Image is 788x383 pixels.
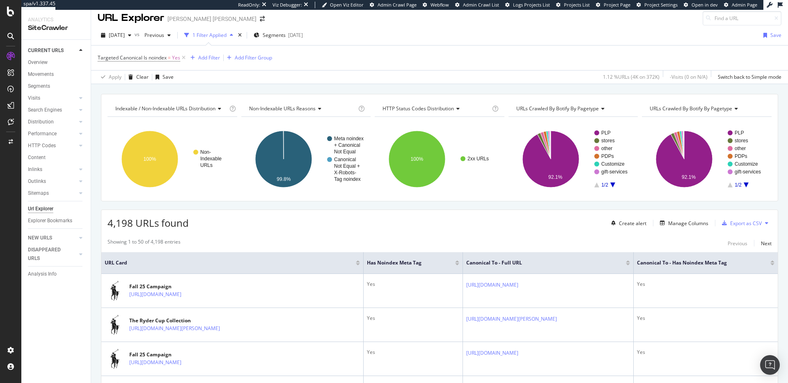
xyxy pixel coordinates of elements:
[603,73,660,80] div: 1.12 % URLs ( 4K on 372K )
[735,146,746,151] text: other
[28,177,77,186] a: Outlinks
[455,2,499,8] a: Admin Crawl List
[596,2,630,8] a: Project Page
[28,189,49,198] div: Sitemaps
[637,349,774,356] div: Yes
[601,161,625,167] text: Customize
[28,106,77,114] a: Search Engines
[28,118,77,126] a: Distribution
[200,149,211,155] text: Non-
[28,58,85,67] a: Overview
[735,138,748,144] text: stores
[98,29,135,42] button: [DATE]
[172,52,180,64] span: Yes
[114,102,228,115] h4: Indexable / Non-Indexable URLs Distribution
[724,2,757,8] a: Admin Page
[564,2,590,8] span: Projects List
[28,153,85,162] a: Content
[515,102,631,115] h4: URLs Crawled By Botify By pagetype
[770,32,781,39] div: Save
[109,32,125,39] span: 2025 Sep. 20th
[411,156,424,162] text: 100%
[288,32,303,39] div: [DATE]
[637,315,774,322] div: Yes
[367,280,460,288] div: Yes
[730,220,762,227] div: Export as CSV
[105,280,125,301] img: main image
[241,123,370,195] svg: A chart.
[105,259,354,267] span: URL Card
[28,205,85,213] a: Url Explorer
[28,94,40,103] div: Visits
[28,246,69,263] div: DISAPPEARED URLS
[509,123,637,195] svg: A chart.
[141,29,174,42] button: Previous
[125,71,149,84] button: Clear
[28,270,57,278] div: Analysis Info
[181,29,236,42] button: 1 Filter Applied
[619,220,646,227] div: Create alert
[760,29,781,42] button: Save
[732,2,757,8] span: Admin Page
[28,246,77,263] a: DISAPPEARED URLS
[115,105,215,112] span: Indexable / Non-Indexable URLs distribution
[728,238,747,248] button: Previous
[108,216,189,230] span: 4,198 URLs found
[108,123,236,195] svg: A chart.
[367,259,443,267] span: Has noindex Meta Tag
[109,73,121,80] div: Apply
[28,165,42,174] div: Inlinks
[423,2,449,8] a: Webflow
[28,16,84,23] div: Analytics
[513,2,550,8] span: Logs Projects List
[105,349,125,369] img: main image
[28,217,85,225] a: Explorer Bookmarks
[263,32,286,39] span: Segments
[108,238,181,248] div: Showing 1 to 50 of 4,198 entries
[466,315,557,323] a: [URL][DOMAIN_NAME][PERSON_NAME]
[28,177,46,186] div: Outlinks
[466,259,613,267] span: Canonical To - Full URL
[136,73,149,80] div: Clear
[273,2,302,8] div: Viz Debugger:
[28,130,77,138] a: Performance
[642,123,770,195] svg: A chart.
[761,240,772,247] div: Next
[129,283,217,290] div: Fall 25 Campaign
[152,71,174,84] button: Save
[28,70,85,79] a: Movements
[761,238,772,248] button: Next
[28,82,85,91] a: Segments
[719,217,762,230] button: Export as CSV
[28,46,77,55] a: CURRENT URLS
[28,270,85,278] a: Analysis Info
[98,71,121,84] button: Apply
[129,324,220,333] a: [URL][DOMAIN_NAME][PERSON_NAME]
[236,31,243,39] div: times
[735,182,742,188] text: 1/2
[467,156,489,162] text: 2xx URLs
[28,217,72,225] div: Explorer Bookmarks
[28,46,64,55] div: CURRENT URLS
[249,105,316,112] span: Non-Indexable URLs Reasons
[735,153,747,159] text: PDPs
[718,73,781,80] div: Switch back to Simple mode
[28,165,77,174] a: Inlinks
[28,205,53,213] div: Url Explorer
[657,218,708,228] button: Manage Columns
[375,123,503,195] svg: A chart.
[601,130,611,136] text: PLP
[28,106,62,114] div: Search Engines
[277,176,291,182] text: 99.8%
[28,153,46,162] div: Content
[260,16,265,22] div: arrow-right-arrow-left
[604,2,630,8] span: Project Page
[370,2,417,8] a: Admin Crawl Page
[367,349,460,356] div: Yes
[466,281,518,289] a: [URL][DOMAIN_NAME]
[28,58,48,67] div: Overview
[334,142,360,148] text: + Canonical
